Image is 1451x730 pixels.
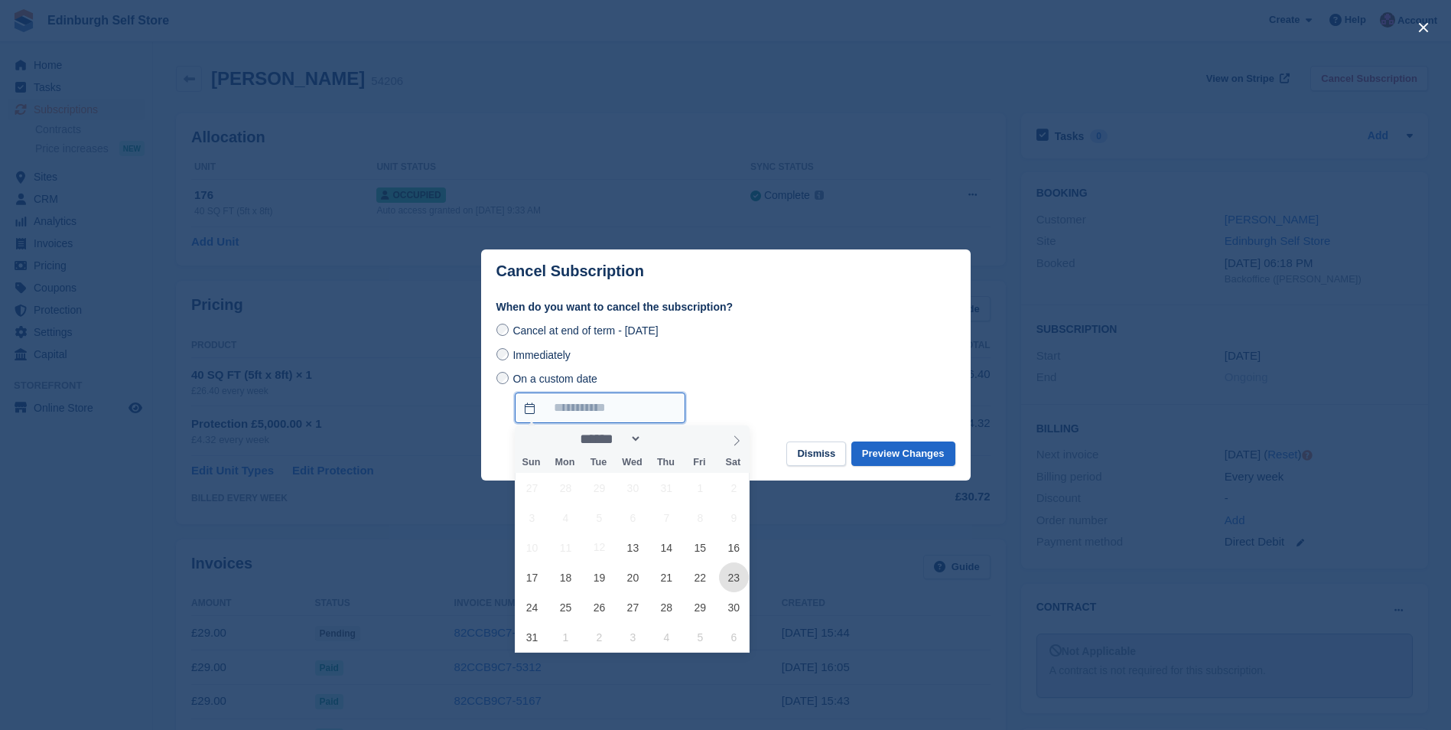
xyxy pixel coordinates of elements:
[517,503,547,533] span: August 3, 2025
[719,473,749,503] span: August 2, 2025
[685,533,715,562] span: August 15, 2025
[551,592,581,622] span: August 25, 2025
[719,533,749,562] span: August 16, 2025
[515,458,548,468] span: Sun
[682,458,716,468] span: Fri
[652,473,682,503] span: July 31, 2025
[851,442,955,467] button: Preview Changes
[551,473,581,503] span: July 28, 2025
[649,458,682,468] span: Thu
[716,458,750,468] span: Sat
[551,503,581,533] span: August 4, 2025
[517,533,547,562] span: August 10, 2025
[496,262,644,280] p: Cancel Subscription
[496,372,509,384] input: On a custom date
[719,503,749,533] span: August 9, 2025
[574,431,642,447] select: Month
[512,349,570,361] span: Immediately
[517,622,547,652] span: August 31, 2025
[618,592,648,622] span: August 27, 2025
[496,324,509,336] input: Cancel at end of term - [DATE]
[652,592,682,622] span: August 28, 2025
[512,324,658,337] span: Cancel at end of term - [DATE]
[615,458,649,468] span: Wed
[719,622,749,652] span: September 6, 2025
[685,473,715,503] span: August 1, 2025
[548,458,581,468] span: Mon
[551,533,581,562] span: August 11, 2025
[517,473,547,503] span: July 27, 2025
[618,562,648,592] span: August 20, 2025
[512,373,597,385] span: On a custom date
[685,622,715,652] span: September 5, 2025
[517,592,547,622] span: August 24, 2025
[584,473,614,503] span: July 29, 2025
[642,431,690,447] input: Year
[1411,15,1436,40] button: close
[517,562,547,592] span: August 17, 2025
[685,562,715,592] span: August 22, 2025
[652,622,682,652] span: September 4, 2025
[652,562,682,592] span: August 21, 2025
[584,592,614,622] span: August 26, 2025
[581,458,615,468] span: Tue
[584,503,614,533] span: August 5, 2025
[584,533,614,562] span: August 12, 2025
[618,622,648,652] span: September 3, 2025
[496,299,955,315] label: When do you want to cancel the subscription?
[685,592,715,622] span: August 29, 2025
[652,503,682,533] span: August 7, 2025
[496,348,509,360] input: Immediately
[584,622,614,652] span: September 2, 2025
[618,503,648,533] span: August 6, 2025
[786,442,846,467] button: Dismiss
[515,393,685,423] input: On a custom date
[551,562,581,592] span: August 18, 2025
[719,592,749,622] span: August 30, 2025
[618,533,648,562] span: August 13, 2025
[652,533,682,562] span: August 14, 2025
[719,562,749,592] span: August 23, 2025
[618,473,648,503] span: July 30, 2025
[685,503,715,533] span: August 8, 2025
[584,562,614,592] span: August 19, 2025
[551,622,581,652] span: September 1, 2025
